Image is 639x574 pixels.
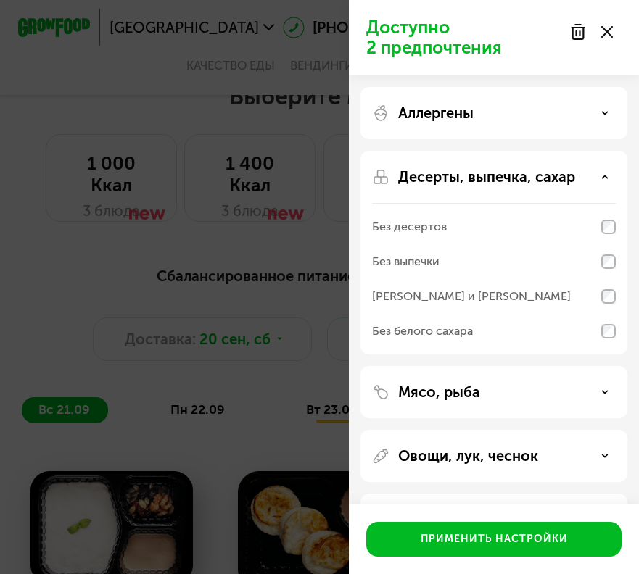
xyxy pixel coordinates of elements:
div: Без десертов [372,218,447,236]
div: Без выпечки [372,253,440,270]
button: Применить настройки [366,522,622,557]
div: [PERSON_NAME] и [PERSON_NAME] [372,288,571,305]
div: Без белого сахара [372,323,473,340]
div: Применить настройки [421,532,568,546]
p: Доступно 2 предпочтения [366,17,561,58]
p: Аллергены [398,104,474,122]
p: Овощи, лук, чеснок [398,447,538,465]
p: Мясо, рыба [398,383,480,401]
p: Десерты, выпечка, сахар [398,168,575,186]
